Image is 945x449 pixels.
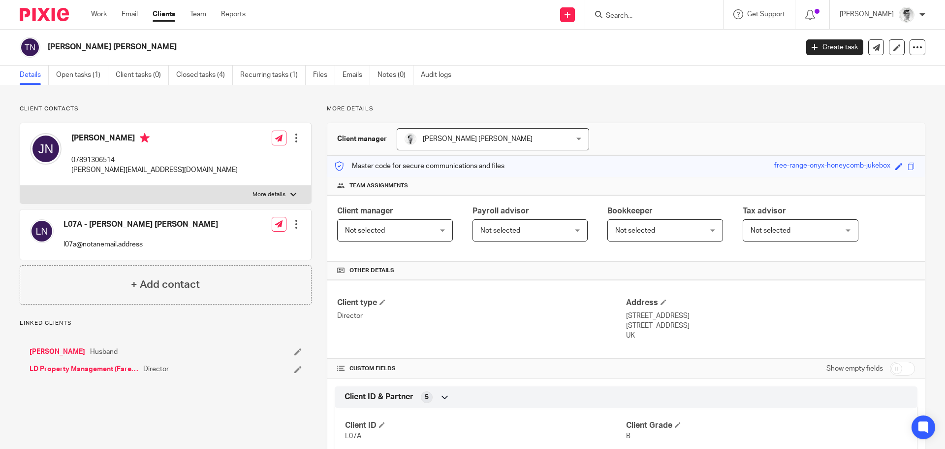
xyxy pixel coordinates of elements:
p: Linked clients [20,319,312,327]
a: LD Property Management (Fareham) Ltd [30,364,138,374]
span: Payroll advisor [472,207,529,215]
p: More details [252,191,285,199]
i: Primary [140,133,150,143]
img: Mass_2025.jpg [405,133,416,145]
span: B [626,433,630,440]
h2: [PERSON_NAME] [PERSON_NAME] [48,42,643,52]
p: l07a@notanemail.address [63,240,218,249]
p: UK [626,331,915,341]
span: Client ID & Partner [345,392,413,402]
span: 5 [425,392,429,402]
a: Email [122,9,138,19]
p: [STREET_ADDRESS] [626,321,915,331]
a: Reports [221,9,246,19]
a: Notes (0) [378,66,413,85]
p: Master code for secure communications and files [335,161,504,171]
a: Team [190,9,206,19]
input: Search [605,12,693,21]
p: [PERSON_NAME] [840,9,894,19]
h4: Client Grade [626,420,907,431]
h3: Client manager [337,134,387,144]
a: Closed tasks (4) [176,66,233,85]
span: Not selected [345,227,385,234]
div: free-range-onyx-honeycomb-jukebox [774,161,890,172]
span: L07A [345,433,361,440]
span: Team assignments [349,182,408,190]
span: Not selected [480,227,520,234]
h4: L07A - [PERSON_NAME] [PERSON_NAME] [63,219,218,230]
a: Details [20,66,49,85]
img: Pixie [20,8,69,21]
span: Client manager [337,207,393,215]
a: Audit logs [421,66,459,85]
span: Husband [90,347,118,357]
span: [PERSON_NAME] [PERSON_NAME] [423,136,533,142]
img: svg%3E [30,219,54,243]
a: Clients [153,9,175,19]
a: Work [91,9,107,19]
p: More details [327,105,925,113]
a: [PERSON_NAME] [30,347,85,357]
img: Adam_2025.jpg [899,7,914,23]
p: Client contacts [20,105,312,113]
a: Files [313,66,335,85]
img: svg%3E [20,37,40,58]
h4: Address [626,298,915,308]
h4: Client type [337,298,626,308]
span: Bookkeeper [607,207,653,215]
h4: CUSTOM FIELDS [337,365,626,373]
h4: [PERSON_NAME] [71,133,238,145]
img: svg%3E [30,133,62,165]
p: Director [337,311,626,321]
span: Not selected [615,227,655,234]
label: Show empty fields [826,364,883,374]
a: Emails [343,66,370,85]
a: Recurring tasks (1) [240,66,306,85]
span: Other details [349,267,394,275]
span: Director [143,364,169,374]
a: Open tasks (1) [56,66,108,85]
h4: + Add contact [131,277,200,292]
span: Get Support [747,11,785,18]
span: Tax advisor [743,207,786,215]
a: Create task [806,39,863,55]
span: Not selected [751,227,790,234]
a: Client tasks (0) [116,66,169,85]
p: 07891306514 [71,155,238,165]
h4: Client ID [345,420,626,431]
p: [STREET_ADDRESS] [626,311,915,321]
p: [PERSON_NAME][EMAIL_ADDRESS][DOMAIN_NAME] [71,165,238,175]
